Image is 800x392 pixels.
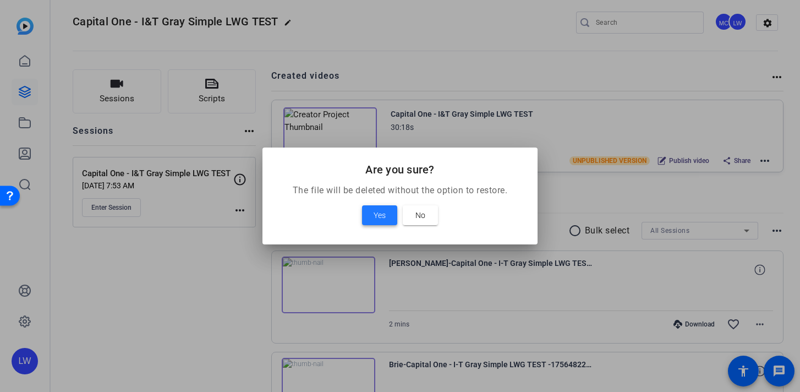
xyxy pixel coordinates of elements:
[276,161,524,178] h2: Are you sure?
[403,205,438,225] button: No
[374,209,386,222] span: Yes
[362,205,397,225] button: Yes
[276,184,524,197] p: The file will be deleted without the option to restore.
[415,209,425,222] span: No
